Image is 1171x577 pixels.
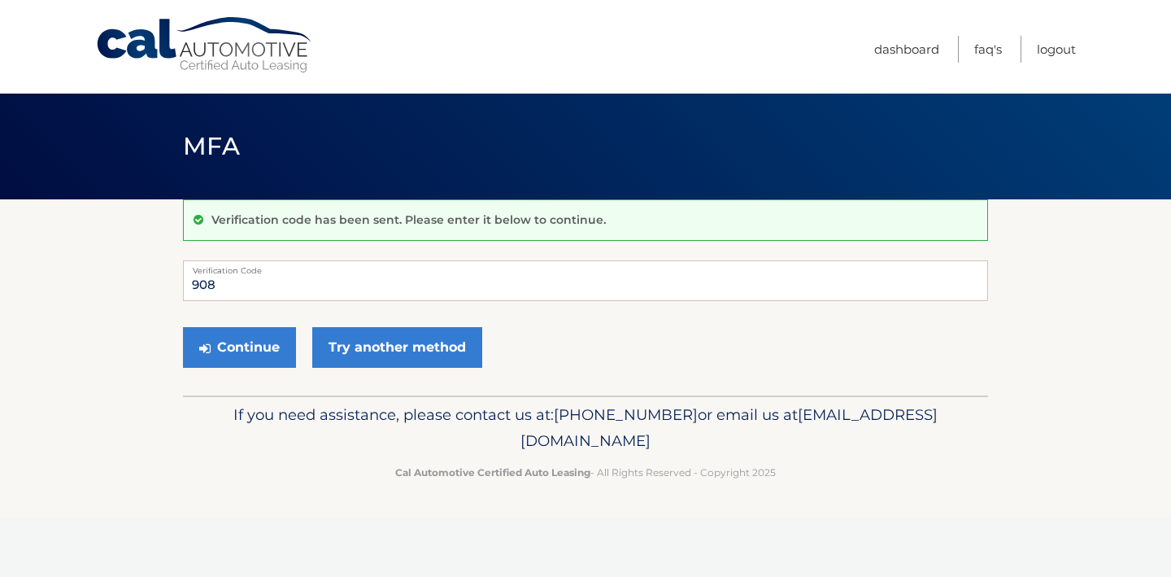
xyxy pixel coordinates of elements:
span: [PHONE_NUMBER] [554,405,698,424]
p: Verification code has been sent. Please enter it below to continue. [211,212,606,227]
label: Verification Code [183,260,988,273]
strong: Cal Automotive Certified Auto Leasing [395,466,590,479]
a: Try another method [312,327,482,368]
p: If you need assistance, please contact us at: or email us at [194,402,977,454]
p: - All Rights Reserved - Copyright 2025 [194,464,977,481]
a: Dashboard [874,36,939,63]
a: Cal Automotive [95,16,315,74]
a: Logout [1037,36,1076,63]
input: Verification Code [183,260,988,301]
span: MFA [183,131,240,161]
span: [EMAIL_ADDRESS][DOMAIN_NAME] [520,405,938,450]
button: Continue [183,327,296,368]
a: FAQ's [974,36,1002,63]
